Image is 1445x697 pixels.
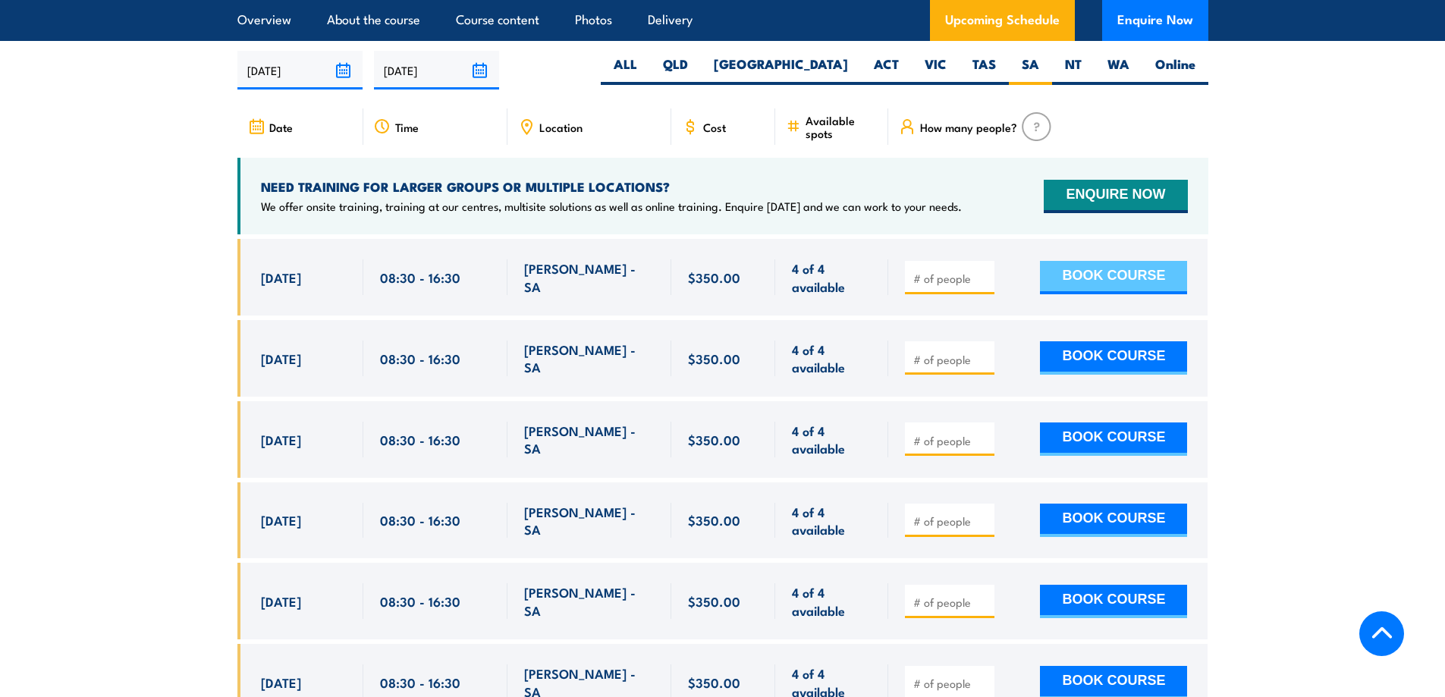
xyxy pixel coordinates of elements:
label: QLD [650,55,701,85]
span: [DATE] [261,431,301,448]
button: BOOK COURSE [1040,504,1187,537]
span: 08:30 - 16:30 [380,511,460,529]
input: To date [374,51,499,89]
input: # of people [913,271,989,286]
span: 08:30 - 16:30 [380,268,460,286]
button: BOOK COURSE [1040,261,1187,294]
input: # of people [913,595,989,610]
span: 4 of 4 available [792,503,872,538]
span: Location [539,121,583,133]
label: WA [1095,55,1142,85]
span: 08:30 - 16:30 [380,673,460,691]
input: From date [237,51,363,89]
label: VIC [912,55,960,85]
span: 4 of 4 available [792,422,872,457]
span: [DATE] [261,350,301,367]
span: 08:30 - 16:30 [380,431,460,448]
input: # of people [913,433,989,448]
label: SA [1009,55,1052,85]
button: ENQUIRE NOW [1044,180,1187,213]
span: [DATE] [261,592,301,610]
span: Date [269,121,293,133]
button: BOOK COURSE [1040,422,1187,456]
span: Time [395,121,419,133]
span: [DATE] [261,673,301,691]
span: $350.00 [688,268,740,286]
span: $350.00 [688,431,740,448]
span: 08:30 - 16:30 [380,592,460,610]
span: How many people? [920,121,1017,133]
span: 08:30 - 16:30 [380,350,460,367]
label: ALL [601,55,650,85]
span: [DATE] [261,268,301,286]
span: [PERSON_NAME] - SA [524,583,655,619]
span: 4 of 4 available [792,583,872,619]
p: We offer onsite training, training at our centres, multisite solutions as well as online training... [261,199,962,214]
span: $350.00 [688,511,740,529]
label: Online [1142,55,1208,85]
button: BOOK COURSE [1040,341,1187,375]
input: # of people [913,513,989,529]
span: [DATE] [261,511,301,529]
span: Cost [703,121,726,133]
label: TAS [960,55,1009,85]
input: # of people [913,352,989,367]
span: $350.00 [688,592,740,610]
span: $350.00 [688,350,740,367]
label: [GEOGRAPHIC_DATA] [701,55,861,85]
span: 4 of 4 available [792,259,872,295]
button: BOOK COURSE [1040,585,1187,618]
span: [PERSON_NAME] - SA [524,341,655,376]
span: [PERSON_NAME] - SA [524,259,655,295]
span: [PERSON_NAME] - SA [524,422,655,457]
label: NT [1052,55,1095,85]
input: # of people [913,676,989,691]
span: 4 of 4 available [792,341,872,376]
h4: NEED TRAINING FOR LARGER GROUPS OR MULTIPLE LOCATIONS? [261,178,962,195]
span: Available spots [806,114,878,140]
label: ACT [861,55,912,85]
span: $350.00 [688,673,740,691]
span: [PERSON_NAME] - SA [524,503,655,538]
